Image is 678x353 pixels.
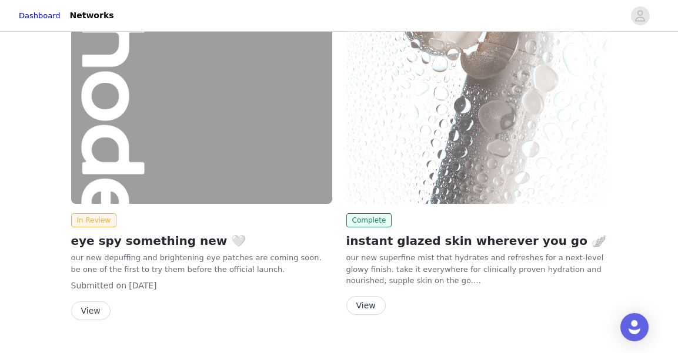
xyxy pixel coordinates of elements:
[71,8,332,204] img: rhode skin
[71,281,127,290] span: Submitted on
[71,213,117,227] span: In Review
[634,6,646,25] div: avatar
[71,301,111,320] button: View
[346,301,386,310] a: View
[620,313,649,341] div: Open Intercom Messenger
[346,252,607,287] p: our new superfine mist that hydrates and refreshes for a next-level glowy finish. take it everywh...
[71,307,111,315] a: View
[346,213,392,227] span: Complete
[71,252,332,275] p: our new depuffing and brightening eye patches are coming soon. be one of the first to try them be...
[71,232,332,250] h2: eye spy something new 🤍
[346,8,607,204] img: rhode skin
[63,2,121,29] a: Networks
[129,281,156,290] span: [DATE]
[346,232,607,250] h2: instant glazed skin wherever you go 🪽
[346,296,386,315] button: View
[19,10,61,22] a: Dashboard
